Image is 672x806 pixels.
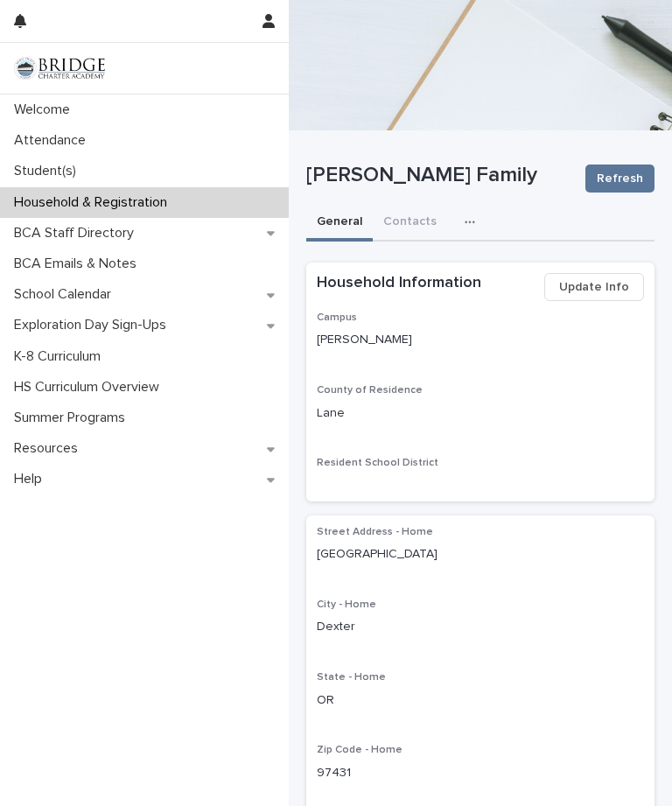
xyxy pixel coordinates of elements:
[7,286,125,303] p: School Calendar
[7,471,56,487] p: Help
[317,691,644,710] p: OR
[7,163,90,179] p: Student(s)
[373,205,447,242] button: Contacts
[7,102,84,118] p: Welcome
[317,404,644,423] p: Lane
[317,527,433,537] span: Street Address - Home
[559,278,629,296] span: Update Info
[317,618,644,636] p: Dexter
[317,331,644,349] p: [PERSON_NAME]
[544,273,644,301] button: Update Info
[7,317,180,333] p: Exploration Day Sign-Ups
[7,256,150,272] p: BCA Emails & Notes
[317,385,423,396] span: County of Residence
[7,348,115,365] p: K-8 Curriculum
[597,170,643,187] span: Refresh
[317,545,644,564] p: [GEOGRAPHIC_DATA]
[585,165,654,193] button: Refresh
[317,599,376,610] span: City - Home
[7,410,139,426] p: Summer Programs
[7,440,92,457] p: Resources
[14,57,105,80] img: V1C1m3IdTEidaUdm9Hs0
[7,132,100,149] p: Attendance
[7,194,181,211] p: Household & Registration
[317,764,644,782] p: 97431
[317,672,386,683] span: State - Home
[317,273,481,294] h2: Household Information
[317,745,402,755] span: Zip Code - Home
[317,458,438,468] span: Resident School District
[7,225,148,242] p: BCA Staff Directory
[317,312,357,323] span: Campus
[7,379,173,396] p: HS Curriculum Overview
[306,163,571,188] p: [PERSON_NAME] Family
[306,205,373,242] button: General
